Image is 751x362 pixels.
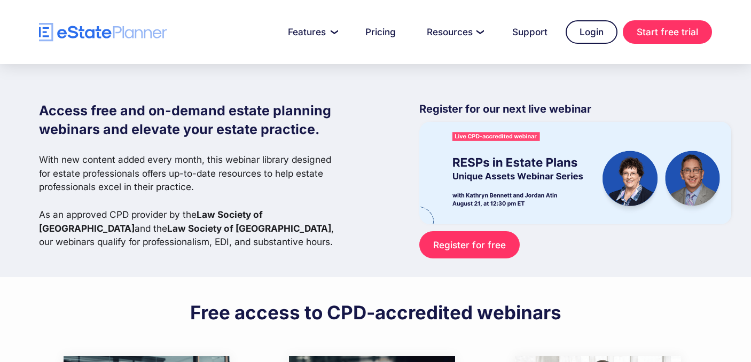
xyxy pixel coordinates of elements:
p: With new content added every month, this webinar library designed for estate professionals offers... [39,153,337,249]
a: Support [499,21,560,43]
h2: Free access to CPD-accredited webinars [190,301,561,324]
a: Start free trial [623,20,712,44]
p: Register for our next live webinar [419,101,731,122]
a: Register for free [419,231,519,258]
a: Features [275,21,347,43]
a: Pricing [353,21,409,43]
img: eState Academy webinar [419,122,731,224]
a: Resources [414,21,494,43]
strong: Law Society of [GEOGRAPHIC_DATA] [167,223,331,234]
a: home [39,23,167,42]
h1: Access free and on-demand estate planning webinars and elevate your estate practice. [39,101,337,139]
a: Login [566,20,617,44]
strong: Law Society of [GEOGRAPHIC_DATA] [39,209,263,234]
